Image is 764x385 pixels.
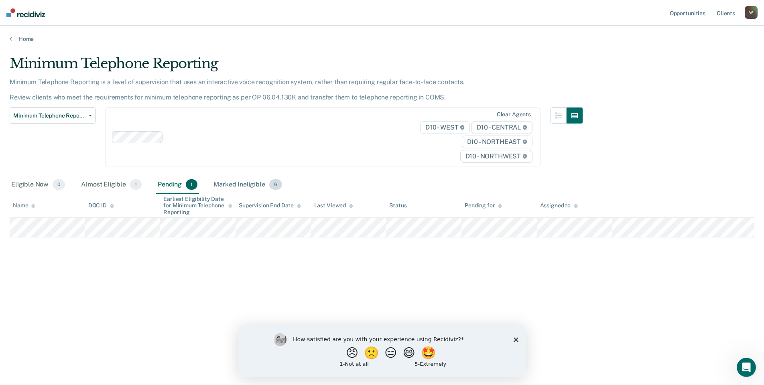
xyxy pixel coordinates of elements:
div: Status [389,202,406,209]
span: Minimum Telephone Reporting [13,112,85,119]
span: 0 [53,179,65,190]
div: Almost Eligible1 [79,176,143,194]
div: Pending1 [156,176,199,194]
a: Home [10,35,754,43]
div: Assigned to [540,202,578,209]
iframe: Survey by Kim from Recidiviz [238,325,526,377]
div: DOC ID [88,202,114,209]
span: D10 - NORTHWEST [460,150,532,163]
iframe: Intercom live chat [737,358,756,377]
span: D10 - WEST [420,121,470,134]
div: Name [13,202,35,209]
span: D10 - CENTRAL [471,121,532,134]
span: 1 [186,179,197,190]
span: 6 [269,179,282,190]
div: Minimum Telephone Reporting [10,55,583,78]
div: Clear agents [497,111,531,118]
span: 1 [130,179,142,190]
button: W [745,6,758,19]
p: Minimum Telephone Reporting is a level of supervision that uses an interactive voice recognition ... [10,78,465,101]
div: Pending for [465,202,502,209]
button: Minimum Telephone Reporting [10,107,95,124]
div: Last Viewed [314,202,353,209]
div: Supervision End Date [239,202,301,209]
img: Recidiviz [6,8,45,17]
div: Eligible Now0 [10,176,67,194]
div: Earliest Eligibility Date for Minimum Telephone Reporting [163,196,232,216]
div: Marked Ineligible6 [212,176,284,194]
span: D10 - NORTHEAST [462,136,532,148]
